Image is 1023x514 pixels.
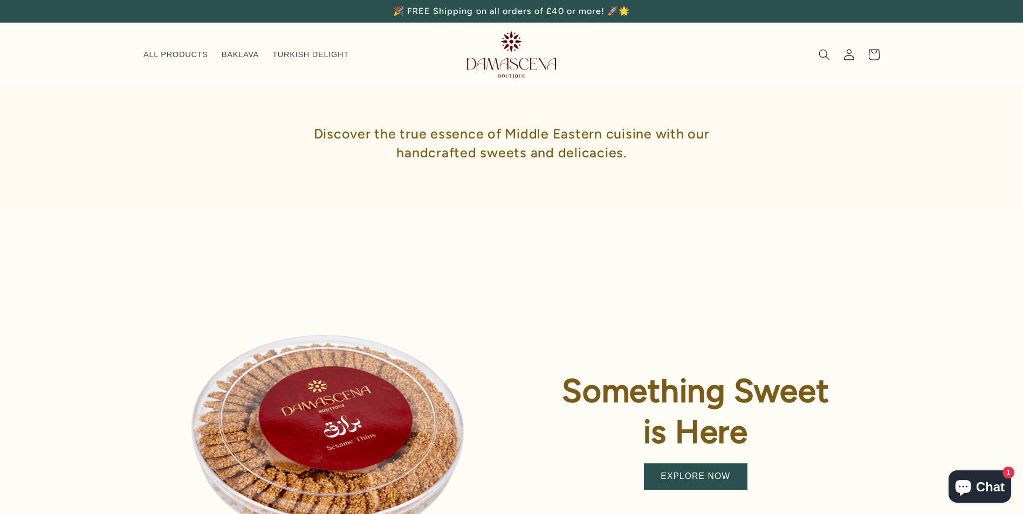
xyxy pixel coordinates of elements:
[467,31,556,78] img: Damascena Boutique
[222,50,259,60] span: BAKLAVA
[215,43,265,66] a: BAKLAVA
[562,371,829,450] strong: Something Sweet is Here
[143,50,208,60] span: ALL PRODUCTS
[448,27,575,82] a: Damascena Boutique
[812,42,836,67] summary: Search
[393,6,630,16] span: 🎉 FREE Shipping on all orders of £40 or more! 🚀🌟
[136,43,215,66] a: ALL PRODUCTS
[272,50,349,60] span: TURKISH DELIGHT
[945,470,1014,505] inbox-online-store-chat: Shopify online store chat
[266,43,356,66] a: TURKISH DELIGHT
[274,108,749,178] h1: Discover the true essence of Middle Eastern cuisine with our handcrafted sweets and delicacies.
[644,463,747,490] a: EXPLORE NOW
